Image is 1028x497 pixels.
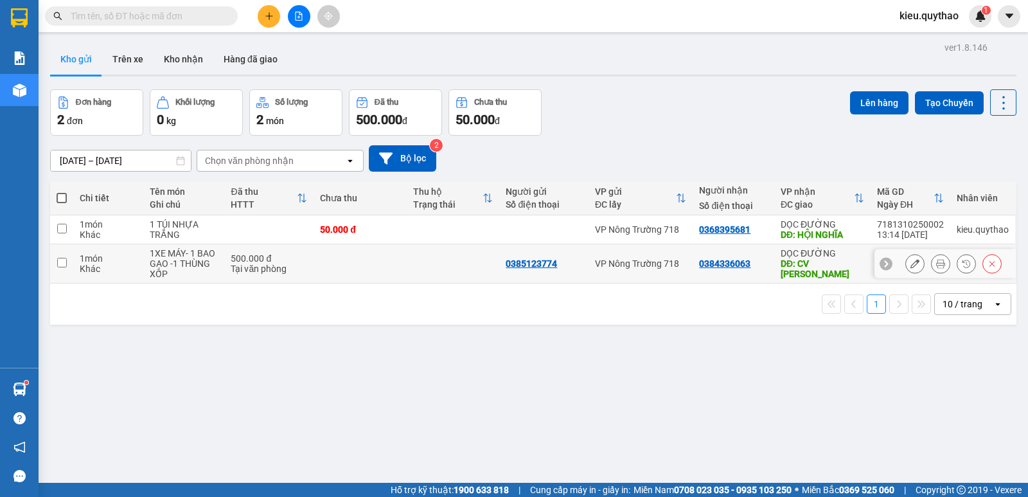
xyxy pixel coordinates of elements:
[53,12,62,21] span: search
[13,51,26,65] img: solution-icon
[982,6,991,15] sup: 1
[402,116,407,126] span: đ
[13,441,26,453] span: notification
[634,483,792,497] span: Miền Nam
[957,485,966,494] span: copyright
[839,485,894,495] strong: 0369 525 060
[150,219,218,240] div: 1 TÚI NHỰA TRẮNG
[904,483,906,497] span: |
[150,199,218,210] div: Ghi chú
[944,41,988,55] div: ver 1.8.146
[877,230,944,240] div: 13:14 [DATE]
[175,98,215,107] div: Khối lượng
[154,44,213,75] button: Kho nhận
[877,199,934,210] div: Ngày ĐH
[76,98,111,107] div: Đơn hàng
[589,181,693,215] th: Toggle SortBy
[11,8,28,28] img: logo-vxr
[13,383,26,396] img: warehouse-icon
[975,10,986,22] img: icon-new-feature
[50,89,143,136] button: Đơn hàng2đơn
[998,5,1020,28] button: caret-down
[102,44,154,75] button: Trên xe
[317,5,340,28] button: aim
[993,299,1003,309] svg: open
[877,186,934,197] div: Mã GD
[13,84,26,97] img: warehouse-icon
[984,6,988,15] span: 1
[320,224,400,235] div: 50.000 đ
[474,98,507,107] div: Chưa thu
[275,98,308,107] div: Số lượng
[349,89,442,136] button: Đã thu500.000đ
[288,5,310,28] button: file-add
[50,44,102,75] button: Kho gửi
[24,381,28,384] sup: 1
[224,181,314,215] th: Toggle SortBy
[781,230,864,240] div: DĐ: HỘI NGHĨA
[506,258,557,269] div: 0385123774
[448,89,542,136] button: Chưa thu50.000đ
[205,154,294,167] div: Chọn văn phòng nhận
[375,98,398,107] div: Đã thu
[781,248,864,258] div: DỌC ĐƯỜNG
[674,485,792,495] strong: 0708 023 035 - 0935 103 250
[294,12,303,21] span: file-add
[699,185,767,195] div: Người nhận
[595,199,676,210] div: ĐC lấy
[871,181,950,215] th: Toggle SortBy
[781,186,854,197] div: VP nhận
[407,181,500,215] th: Toggle SortBy
[213,44,288,75] button: Hàng đã giao
[258,5,280,28] button: plus
[71,9,222,23] input: Tìm tên, số ĐT hoặc mã đơn
[781,199,854,210] div: ĐC giao
[345,156,355,166] svg: open
[51,150,191,171] input: Select a date range.
[356,112,402,127] span: 500.000
[369,145,436,172] button: Bộ lọc
[413,186,483,197] div: Thu hộ
[781,258,864,279] div: DĐ: CV LINH XUÂN
[802,483,894,497] span: Miền Bắc
[595,186,676,197] div: VP gửi
[80,193,137,203] div: Chi tiết
[915,91,984,114] button: Tạo Chuyến
[231,264,307,274] div: Tại văn phòng
[157,112,164,127] span: 0
[13,412,26,424] span: question-circle
[150,186,218,197] div: Tên món
[905,254,925,273] div: Sửa đơn hàng
[957,224,1009,235] div: kieu.quythao
[256,112,263,127] span: 2
[57,112,64,127] span: 2
[456,112,495,127] span: 50.000
[266,116,284,126] span: món
[67,116,83,126] span: đơn
[774,181,871,215] th: Toggle SortBy
[877,219,944,230] div: 7181310250002
[1004,10,1015,22] span: caret-down
[699,258,750,269] div: 0384336063
[530,483,630,497] span: Cung cấp máy in - giấy in:
[80,230,137,240] div: Khác
[795,487,799,492] span: ⚪️
[413,199,483,210] div: Trạng thái
[324,12,333,21] span: aim
[506,186,582,197] div: Người gửi
[166,116,176,126] span: kg
[781,219,864,230] div: DỌC ĐƯỜNG
[430,139,443,152] sup: 2
[231,199,297,210] div: HTTT
[454,485,509,495] strong: 1900 633 818
[889,8,969,24] span: kieu.quythao
[13,470,26,482] span: message
[495,116,500,126] span: đ
[518,483,520,497] span: |
[699,224,750,235] div: 0368395681
[595,258,686,269] div: VP Nông Trường 718
[699,201,767,211] div: Số điện thoại
[506,199,582,210] div: Số điện thoại
[150,248,218,279] div: 1XE MÁY- 1 BAO GẠO -1 THÙNG XỐP
[943,298,982,311] div: 10 / trang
